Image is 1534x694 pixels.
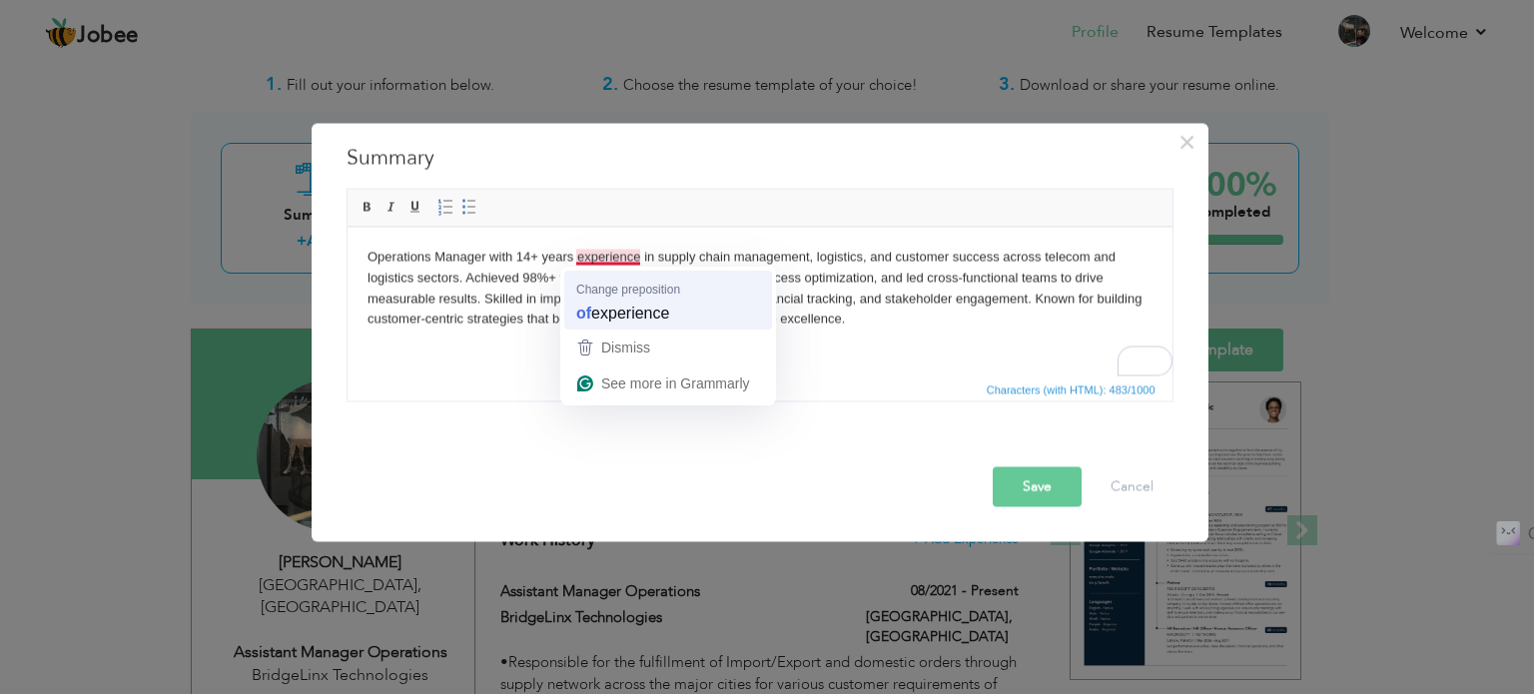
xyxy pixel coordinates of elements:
h3: Summary [347,143,1173,173]
iframe: Rich Text Editor, summaryEditor [348,227,1172,376]
span: Characters (with HTML): 483/1000 [983,380,1159,398]
a: Underline [404,196,426,218]
a: Bold [357,196,379,218]
span: × [1178,124,1195,160]
a: Italic [381,196,402,218]
div: Statistics [983,380,1161,398]
button: Close [1171,126,1203,158]
a: Insert/Remove Numbered List [434,196,456,218]
button: Save [993,466,1082,506]
a: Insert/Remove Bulleted List [458,196,480,218]
button: Cancel [1091,466,1173,506]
